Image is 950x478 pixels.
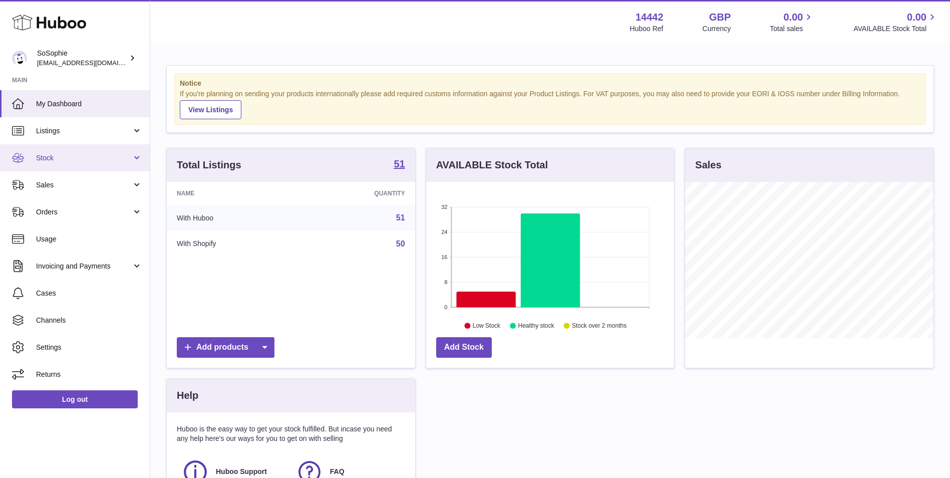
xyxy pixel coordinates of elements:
[444,304,447,310] text: 0
[770,11,814,34] a: 0.00 Total sales
[636,11,664,24] strong: 14442
[853,11,938,34] a: 0.00 AVAILABLE Stock Total
[330,467,345,476] span: FAQ
[177,337,274,358] a: Add products
[436,158,548,172] h3: AVAILABLE Stock Total
[441,254,447,260] text: 16
[36,153,132,163] span: Stock
[180,100,241,119] a: View Listings
[180,89,920,119] div: If you're planning on sending your products internationally please add required customs informati...
[784,11,803,24] span: 0.00
[703,24,731,34] div: Currency
[695,158,721,172] h3: Sales
[177,389,198,402] h3: Help
[177,424,405,443] p: Huboo is the easy way to get your stock fulfilled. But incase you need any help here's our ways f...
[394,159,405,169] strong: 51
[167,182,300,205] th: Name
[572,322,626,329] text: Stock over 2 months
[180,79,920,88] strong: Notice
[167,231,300,257] td: With Shopify
[518,322,554,329] text: Healthy stock
[167,205,300,231] td: With Huboo
[36,126,132,136] span: Listings
[177,158,241,172] h3: Total Listings
[36,289,142,298] span: Cases
[473,322,501,329] text: Low Stock
[907,11,926,24] span: 0.00
[853,24,938,34] span: AVAILABLE Stock Total
[396,240,405,248] a: 50
[300,182,415,205] th: Quantity
[436,337,492,358] a: Add Stock
[36,180,132,190] span: Sales
[12,390,138,408] a: Log out
[36,262,132,271] span: Invoicing and Payments
[36,316,142,325] span: Channels
[36,370,142,379] span: Returns
[396,213,405,222] a: 51
[36,207,132,217] span: Orders
[37,49,127,68] div: SoSophie
[36,234,142,244] span: Usage
[394,159,405,171] a: 51
[12,51,27,66] img: internalAdmin-14442@internal.huboo.com
[36,99,142,109] span: My Dashboard
[444,279,447,285] text: 8
[770,24,814,34] span: Total sales
[709,11,731,24] strong: GBP
[441,204,447,210] text: 32
[216,467,267,476] span: Huboo Support
[36,343,142,352] span: Settings
[37,59,147,67] span: [EMAIL_ADDRESS][DOMAIN_NAME]
[630,24,664,34] div: Huboo Ref
[441,229,447,235] text: 24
